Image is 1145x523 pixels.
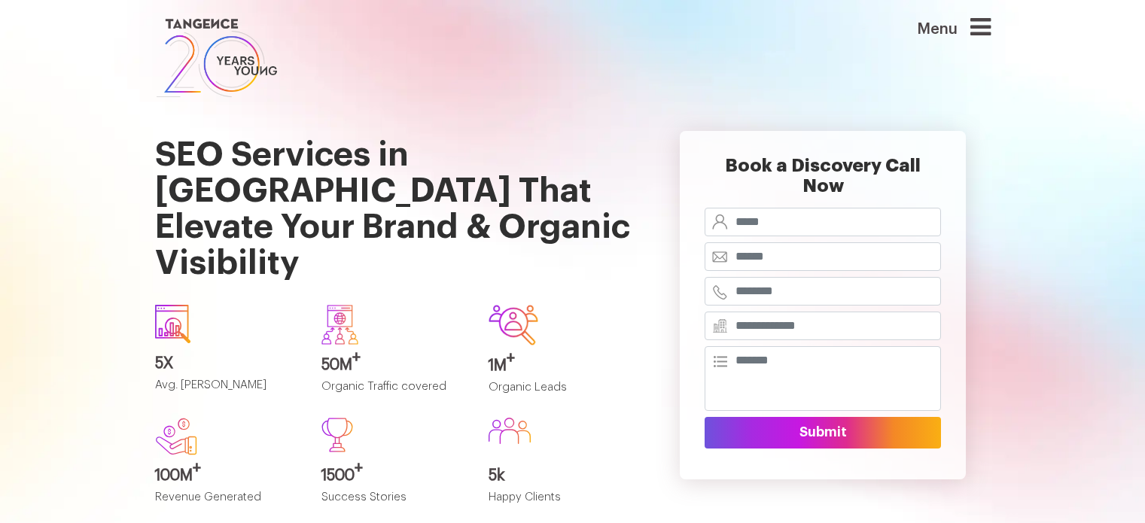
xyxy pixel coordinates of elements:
[155,467,300,484] h3: 100M
[193,461,201,476] sup: +
[489,418,531,444] img: Group%20586.svg
[489,467,633,484] h3: 5k
[705,417,941,449] button: Submit
[489,305,538,345] img: Group-642.svg
[155,491,300,516] p: Revenue Generated
[489,491,633,516] p: Happy Clients
[155,379,300,404] p: Avg. [PERSON_NAME]
[507,351,515,366] sup: +
[352,350,361,365] sup: +
[489,382,633,406] p: Organic Leads
[155,305,191,343] img: icon1.svg
[155,101,633,293] h1: SEO Services in [GEOGRAPHIC_DATA] That Elevate Your Brand & Organic Visibility
[355,461,363,476] sup: +
[321,491,466,516] p: Success Stories
[321,305,358,344] img: Group-640.svg
[155,355,300,372] h3: 5X
[155,15,279,101] img: logo SVG
[489,357,633,374] h3: 1M
[321,467,466,484] h3: 1500
[321,418,353,452] img: Path%20473.svg
[321,381,466,406] p: Organic Traffic covered
[321,357,466,373] h3: 50M
[155,418,197,455] img: new.svg
[705,156,941,208] h2: Book a Discovery Call Now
